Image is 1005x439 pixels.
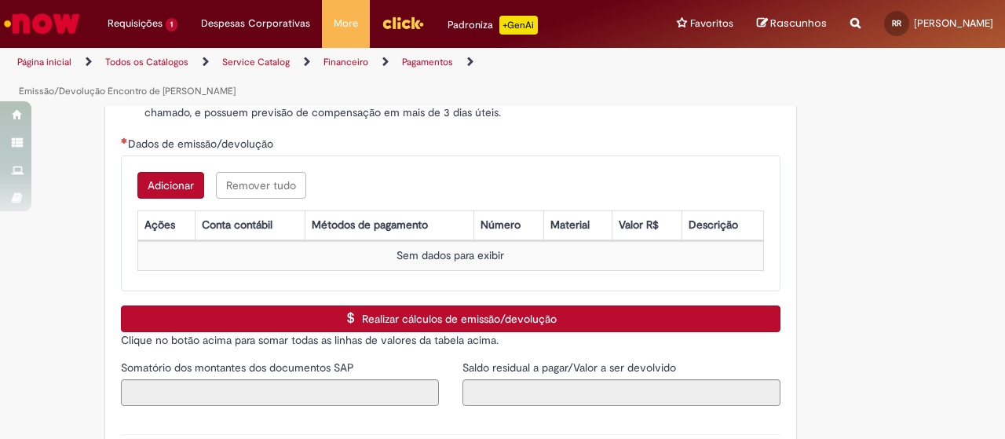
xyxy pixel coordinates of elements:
span: [PERSON_NAME] [914,16,993,30]
a: Rascunhos [757,16,827,31]
span: Requisições [108,16,163,31]
span: Somente leitura - Saldo residual a pagar/Valor a ser devolvido [462,360,679,375]
div: Padroniza [448,16,538,35]
span: Despesas Corporativas [201,16,310,31]
a: Todos os Catálogos [105,56,188,68]
th: Métodos de pagamento [305,211,473,240]
th: Conta contábil [196,211,305,240]
span: More [334,16,358,31]
input: Saldo residual a pagar/Valor a ser devolvido [462,379,780,406]
a: Emissão/Devolução Encontro de [PERSON_NAME] [19,85,236,97]
p: +GenAi [499,16,538,35]
span: 1 [166,18,177,31]
label: Somente leitura - Somatório dos montantes dos documentos SAP [121,360,357,375]
button: Realizar cálculos de emissão/devolução [121,305,780,332]
th: Material [543,211,612,240]
img: click_logo_yellow_360x200.png [382,11,424,35]
a: Service Catalog [222,56,290,68]
span: Somente leitura - Somatório dos montantes dos documentos SAP [121,360,357,375]
img: ServiceNow [2,8,82,39]
th: Ações [137,211,195,240]
a: Página inicial [17,56,71,68]
span: RR [892,18,901,28]
th: Número [473,211,543,240]
button: Add a row for Dados de emissão/devolução [137,172,204,199]
th: Valor R$ [612,211,682,240]
ul: Trilhas de página [12,48,658,106]
td: Sem dados para exibir [137,242,763,271]
input: Somatório dos montantes dos documentos SAP [121,379,439,406]
span: Necessários [121,137,128,144]
a: Pagamentos [402,56,453,68]
span: Rascunhos [770,16,827,31]
th: Descrição [682,211,763,240]
label: Somente leitura - Saldo residual a pagar/Valor a ser devolvido [462,360,679,375]
p: Clique no botão acima para somar todas as linhas de valores da tabela acima. [121,332,780,348]
span: Favoritos [690,16,733,31]
a: Financeiro [323,56,368,68]
span: Dados de emissão/devolução [128,137,276,151]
